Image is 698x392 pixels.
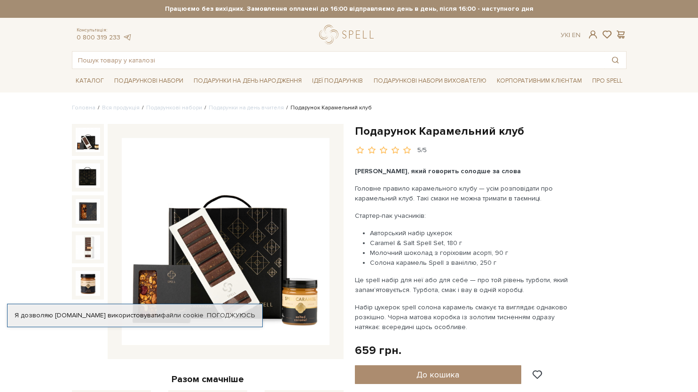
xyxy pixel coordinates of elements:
[72,373,344,385] div: Разом смачніше
[209,104,284,111] a: Подарунки на день вчителя
[569,31,570,39] span: |
[72,5,627,13] strong: Працюємо без вихідних. Замовлення оплачені до 16:00 відправляємо день в день, після 16:00 - насту...
[76,199,100,223] img: Подарунок Карамельний клуб
[370,73,490,89] a: Подарункові набори вихователю
[72,52,604,69] input: Пошук товару у каталозі
[319,25,378,44] a: logo
[493,73,586,89] a: Корпоративним клієнтам
[102,104,140,111] a: Вся продукція
[355,302,575,332] p: Набір цукерок spell солона карамель смакує та виглядає однаково розкішно. Чорна матова коробка із...
[370,258,575,268] li: Солона карамель Spell з ваніллю, 250 г
[370,228,575,238] li: Авторський набір цукерок
[604,52,626,69] button: Пошук товару у каталозі
[355,343,401,358] div: 659 грн.
[161,311,204,319] a: файли cookie
[370,238,575,248] li: Caramel & Salt Spell Set, 180 г
[123,33,132,41] a: telegram
[355,275,575,295] p: Це spell набір для неї або для себе — про той рівень турботи, який запам’ятовується. Турбота, сма...
[416,369,459,380] span: До кошика
[76,128,100,152] img: Подарунок Карамельний клуб
[355,365,522,384] button: До кошика
[355,211,575,221] p: Стартер-пак учасників:
[110,74,187,88] a: Подарункові набори
[190,74,306,88] a: Подарунки на День народження
[370,248,575,258] li: Молочний шоколад з горіховим асорті, 90 г
[355,167,521,175] b: [PERSON_NAME], який говорить солодше за слова
[122,138,329,346] img: Подарунок Карамельний клуб
[77,33,120,41] a: 0 800 319 233
[76,271,100,295] img: Подарунок Карамельний клуб
[355,184,575,203] p: Головне правило карамельного клубу — усім розповідати про карамельний клуб. Такі смаки не можна т...
[72,104,95,111] a: Головна
[284,104,372,112] li: Подарунок Карамельний клуб
[207,311,255,320] a: Погоджуюсь
[76,235,100,260] img: Подарунок Карамельний клуб
[72,74,108,88] a: Каталог
[588,74,626,88] a: Про Spell
[146,104,202,111] a: Подарункові набори
[417,146,427,155] div: 5/5
[308,74,367,88] a: Ідеї подарунків
[77,27,132,33] span: Консультація:
[572,31,580,39] a: En
[355,124,627,138] h1: Подарунок Карамельний клуб
[76,163,100,188] img: Подарунок Карамельний клуб
[8,311,262,320] div: Я дозволяю [DOMAIN_NAME] використовувати
[561,31,580,39] div: Ук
